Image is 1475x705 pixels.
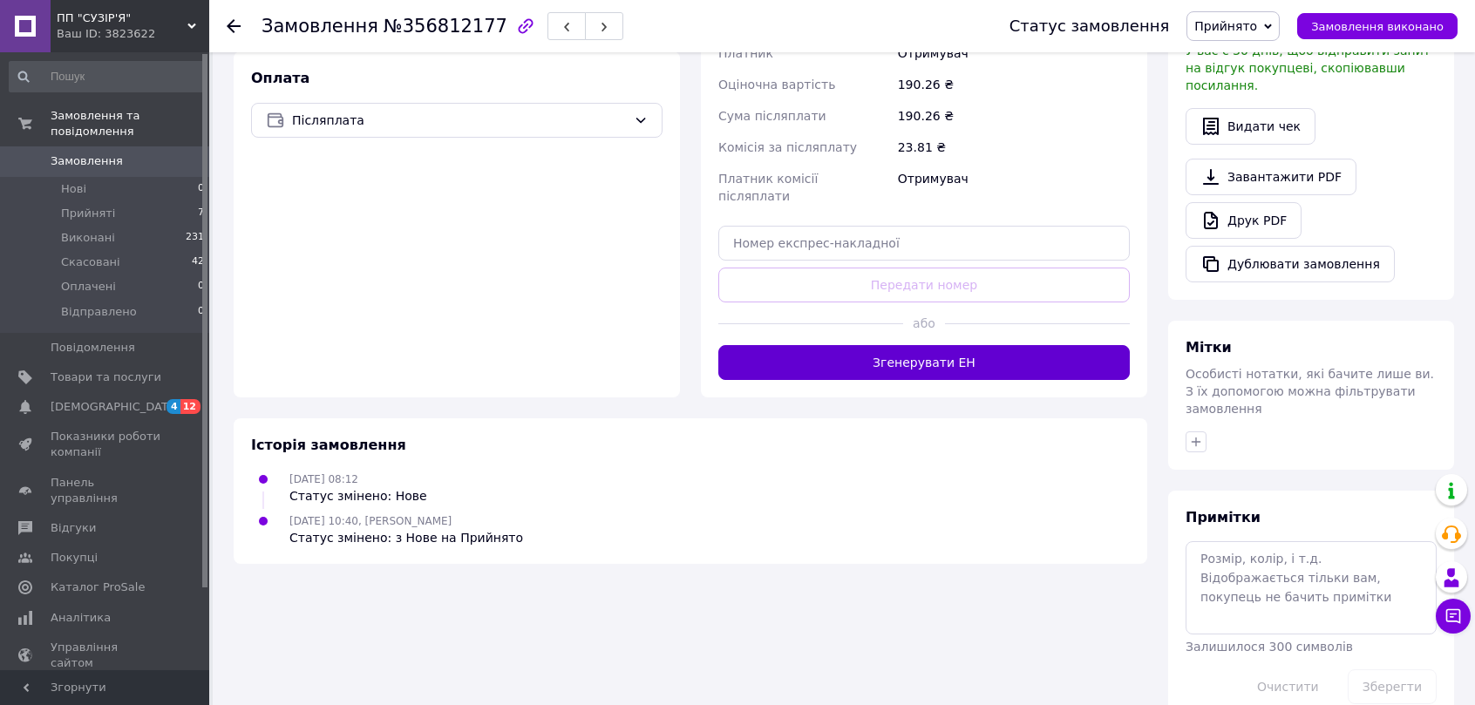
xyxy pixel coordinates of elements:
span: Повідомлення [51,340,135,356]
div: Отримувач [894,37,1133,69]
div: Ваш ID: 3823622 [57,26,209,42]
span: У вас є 30 днів, щоб відправити запит на відгук покупцеві, скопіювавши посилання. [1186,44,1431,92]
span: Замовлення та повідомлення [51,108,209,139]
a: Завантажити PDF [1186,159,1356,195]
span: 0 [198,181,204,197]
span: Виконані [61,230,115,246]
span: Показники роботи компанії [51,429,161,460]
span: 42 [192,254,204,270]
span: [DATE] 08:12 [289,473,358,485]
span: [DEMOGRAPHIC_DATA] [51,399,180,415]
div: Повернутися назад [227,17,241,35]
span: Оплачені [61,279,116,295]
span: Скасовані [61,254,120,270]
button: Замовлення виконано [1297,13,1458,39]
button: Згенерувати ЕН [718,345,1130,380]
span: 12 [180,399,201,414]
span: 4 [167,399,180,414]
span: №356812177 [384,16,507,37]
span: Мітки [1186,339,1232,356]
span: Відправлено [61,304,137,320]
span: 0 [198,304,204,320]
span: Панель управління [51,475,161,506]
a: Друк PDF [1186,202,1302,239]
div: 190.26 ₴ [894,69,1133,100]
span: Відгуки [51,520,96,536]
span: Управління сайтом [51,640,161,671]
div: Статус замовлення [1009,17,1170,35]
span: Каталог ProSale [51,580,145,595]
div: Статус змінено: Нове [289,487,427,505]
span: Примітки [1186,509,1261,525]
div: 23.81 ₴ [894,132,1133,163]
span: Платник комісії післяплати [718,172,818,203]
span: Прийняті [61,206,115,221]
span: Нові [61,181,86,197]
span: Залишилося 300 символів [1186,640,1353,654]
span: Платник [718,46,773,60]
div: Отримувач [894,163,1133,212]
button: Дублювати замовлення [1186,246,1395,282]
span: 7 [198,206,204,221]
span: [DATE] 10:40, [PERSON_NAME] [289,515,452,527]
span: Покупці [51,550,98,566]
span: ПП "СУЗІР'Я" [57,10,187,26]
input: Пошук [9,61,206,92]
span: Замовлення виконано [1311,20,1444,33]
span: Аналітика [51,610,111,626]
button: Чат з покупцем [1436,599,1471,634]
span: Післяплата [292,111,627,130]
span: Прийнято [1194,19,1257,33]
span: Сума післяплати [718,109,826,123]
span: Оплата [251,70,309,86]
span: Замовлення [262,16,378,37]
div: 190.26 ₴ [894,100,1133,132]
span: Комісія за післяплату [718,140,857,154]
span: Особисті нотатки, які бачите лише ви. З їх допомогою можна фільтрувати замовлення [1186,367,1434,416]
span: 231 [186,230,204,246]
input: Номер експрес-накладної [718,226,1130,261]
span: Товари та послуги [51,369,161,385]
div: Статус змінено: з Нове на Прийнято [289,529,523,546]
span: Історія замовлення [251,437,406,453]
span: 0 [198,279,204,295]
span: Замовлення [51,153,123,169]
button: Видати чек [1186,108,1315,145]
span: Оціночна вартість [718,78,835,92]
span: або [903,315,944,332]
